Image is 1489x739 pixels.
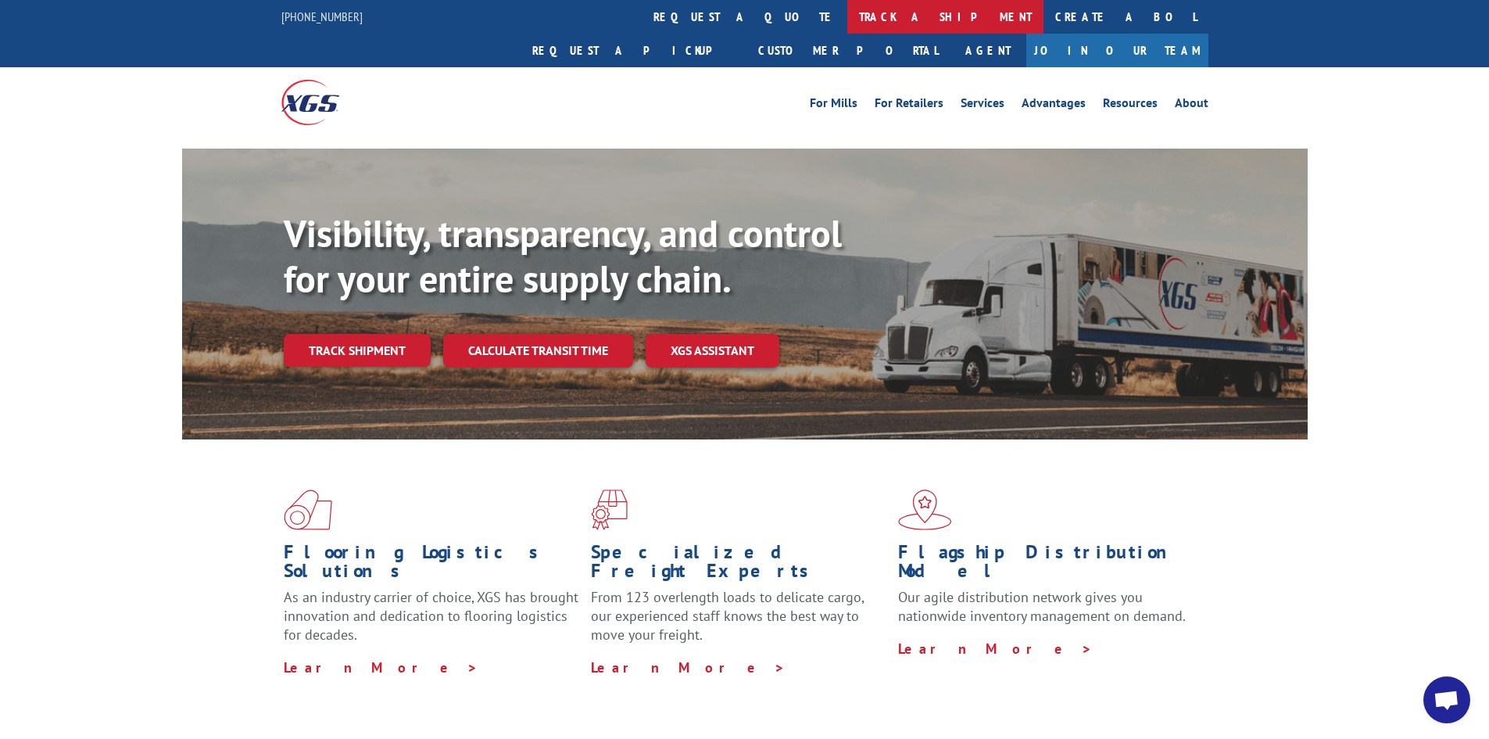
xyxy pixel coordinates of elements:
[1423,676,1470,723] div: Open chat
[284,658,478,676] a: Learn More >
[284,490,332,530] img: xgs-icon-total-supply-chain-intelligence-red
[443,334,633,368] a: Calculate transit time
[646,334,779,368] a: XGS ASSISTANT
[591,588,886,658] p: From 123 overlength loads to delicate cargo, our experienced staff knows the best way to move you...
[1103,97,1158,114] a: Resources
[961,97,1004,114] a: Services
[898,588,1186,625] span: Our agile distribution network gives you nationwide inventory management on demand.
[284,588,578,644] span: As an industry carrier of choice, XGS has brought innovation and dedication to flooring logistics...
[1022,97,1086,114] a: Advantages
[1026,34,1208,67] a: Join Our Team
[591,543,886,588] h1: Specialized Freight Experts
[746,34,950,67] a: Customer Portal
[284,334,431,367] a: Track shipment
[591,490,628,530] img: xgs-icon-focused-on-flooring-red
[898,543,1194,588] h1: Flagship Distribution Model
[1175,97,1208,114] a: About
[521,34,746,67] a: Request a pickup
[875,97,943,114] a: For Retailers
[281,9,363,24] a: [PHONE_NUMBER]
[284,209,842,303] b: Visibility, transparency, and control for your entire supply chain.
[810,97,857,114] a: For Mills
[591,658,786,676] a: Learn More >
[898,490,952,530] img: xgs-icon-flagship-distribution-model-red
[284,543,579,588] h1: Flooring Logistics Solutions
[950,34,1026,67] a: Agent
[898,640,1093,658] a: Learn More >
